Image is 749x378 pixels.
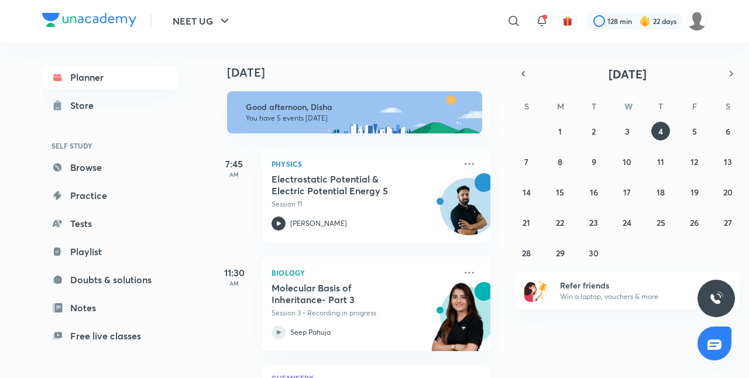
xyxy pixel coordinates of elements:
abbr: September 3, 2025 [625,126,630,137]
abbr: September 2, 2025 [592,126,596,137]
button: September 21, 2025 [517,213,536,232]
a: Store [42,94,178,117]
abbr: September 6, 2025 [726,126,730,137]
abbr: Tuesday [592,101,596,112]
h6: Good afternoon, Disha [246,102,472,112]
button: avatar [558,12,577,30]
button: September 19, 2025 [685,183,704,201]
img: Company Logo [42,13,136,27]
h6: SELF STUDY [42,136,178,156]
abbr: September 9, 2025 [592,156,596,167]
button: September 20, 2025 [719,183,737,201]
p: [PERSON_NAME] [290,218,347,229]
a: Free live classes [42,324,178,348]
h5: 11:30 [211,266,257,280]
abbr: Thursday [658,101,663,112]
button: September 15, 2025 [551,183,569,201]
abbr: Friday [692,101,697,112]
button: September 18, 2025 [651,183,670,201]
h5: 7:45 [211,157,257,171]
button: September 10, 2025 [618,152,637,171]
button: September 29, 2025 [551,243,569,262]
abbr: September 21, 2025 [523,217,530,228]
button: September 3, 2025 [618,122,637,140]
abbr: September 18, 2025 [657,187,665,198]
p: Physics [272,157,455,171]
button: September 24, 2025 [618,213,637,232]
abbr: Wednesday [624,101,633,112]
button: September 6, 2025 [719,122,737,140]
abbr: September 19, 2025 [690,187,699,198]
p: Seep Pahuja [290,327,331,338]
p: AM [211,280,257,287]
abbr: Saturday [726,101,730,112]
p: Win a laptop, vouchers & more [560,291,704,302]
p: Session 11 [272,199,455,209]
h5: Electrostatic Potential & Electric Potential Energy 5 [272,173,417,197]
img: afternoon [227,91,482,133]
a: Doubts & solutions [42,268,178,291]
button: September 28, 2025 [517,243,536,262]
p: Session 3 • Recording in progress [272,308,455,318]
button: September 13, 2025 [719,152,737,171]
span: [DATE] [609,66,647,82]
abbr: September 25, 2025 [657,217,665,228]
a: Planner [42,66,178,89]
abbr: September 27, 2025 [724,217,732,228]
img: streak [639,15,651,27]
abbr: September 16, 2025 [590,187,598,198]
button: September 27, 2025 [719,213,737,232]
abbr: September 4, 2025 [658,126,663,137]
a: Notes [42,296,178,319]
button: September 30, 2025 [585,243,603,262]
img: referral [524,279,548,302]
button: September 7, 2025 [517,152,536,171]
h6: Refer friends [560,279,704,291]
a: Playlist [42,240,178,263]
button: September 4, 2025 [651,122,670,140]
img: Disha C [687,11,707,31]
img: Avatar [441,184,497,240]
button: September 23, 2025 [585,213,603,232]
button: September 2, 2025 [585,122,603,140]
button: [DATE] [531,66,723,82]
button: September 5, 2025 [685,122,704,140]
a: Tests [42,212,178,235]
h5: Molecular Basis of Inheritance- Part 3 [272,282,417,305]
abbr: September 10, 2025 [623,156,631,167]
abbr: September 11, 2025 [657,156,664,167]
p: You have 5 events [DATE] [246,114,472,123]
button: September 26, 2025 [685,213,704,232]
abbr: September 15, 2025 [556,187,564,198]
abbr: September 7, 2025 [524,156,528,167]
abbr: September 23, 2025 [589,217,598,228]
img: avatar [562,16,573,26]
abbr: September 29, 2025 [556,248,565,259]
button: September 8, 2025 [551,152,569,171]
abbr: September 5, 2025 [692,126,697,137]
abbr: September 14, 2025 [523,187,531,198]
abbr: September 8, 2025 [558,156,562,167]
a: Browse [42,156,178,179]
abbr: September 12, 2025 [690,156,698,167]
img: ttu [709,291,723,305]
abbr: September 24, 2025 [623,217,631,228]
abbr: Monday [557,101,564,112]
abbr: Sunday [524,101,529,112]
button: NEET UG [166,9,239,33]
button: September 17, 2025 [618,183,637,201]
abbr: September 17, 2025 [623,187,631,198]
abbr: September 13, 2025 [724,156,732,167]
img: unacademy [426,282,490,363]
button: September 22, 2025 [551,213,569,232]
abbr: September 26, 2025 [690,217,699,228]
div: Store [70,98,101,112]
button: September 12, 2025 [685,152,704,171]
button: September 9, 2025 [585,152,603,171]
abbr: September 22, 2025 [556,217,564,228]
abbr: September 1, 2025 [558,126,562,137]
abbr: September 20, 2025 [723,187,733,198]
p: AM [211,171,257,178]
button: September 16, 2025 [585,183,603,201]
p: Biology [272,266,455,280]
